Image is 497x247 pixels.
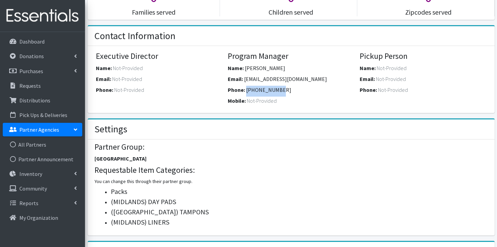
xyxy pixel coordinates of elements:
[3,152,82,166] a: Partner Announcement
[360,64,376,72] label: Name:
[228,97,246,105] label: Mobile:
[111,208,209,216] span: ([GEOGRAPHIC_DATA]) TAMPONS
[96,64,112,72] label: Name:
[360,75,375,83] label: Email:
[111,187,127,196] span: Packs
[246,86,291,93] span: [PHONE_NUMBER]
[19,53,44,60] p: Donations
[19,214,58,221] p: My Organization
[19,170,42,177] p: Inventory
[3,167,82,181] a: Inventory
[19,68,43,75] p: Purchases
[95,30,175,42] h2: Contact Information
[3,49,82,63] a: Donations
[247,97,277,104] span: Not-Provided
[378,86,408,93] span: Not-Provided
[114,86,144,93] span: Not-Provided
[95,178,487,185] p: You can change this through their partner group.
[244,76,327,82] span: [EMAIL_ADDRESS][DOMAIN_NAME]
[96,86,113,94] label: Phone:
[111,218,169,226] span: (MIDLANDS) LINERS
[19,185,47,192] p: Community
[360,51,486,61] h4: Pickup Person
[360,86,377,94] label: Phone:
[3,4,82,27] img: HumanEssentials
[376,76,406,82] span: Not-Provided
[228,86,245,94] label: Phone:
[3,79,82,93] a: Requests
[95,165,487,175] h4: Requestable Item Categories:
[3,196,82,210] a: Reports
[96,75,111,83] label: Email:
[3,138,82,151] a: All Partners
[95,123,127,135] h2: Settings
[377,65,407,71] span: Not-Provided
[3,35,82,48] a: Dashboard
[112,76,142,82] span: Not-Provided
[245,65,285,71] span: [PERSON_NAME]
[111,197,176,206] span: (MIDLANDS) DAY PADS
[19,200,38,207] p: Reports
[19,112,67,118] p: Pick Ups & Deliveries
[3,182,82,195] a: Community
[95,142,487,152] h4: Partner Group:
[3,108,82,122] a: Pick Ups & Deliveries
[228,75,243,83] label: Email:
[96,51,223,61] h4: Executive Director
[3,94,82,107] a: Distributions
[3,211,82,225] a: My Organization
[228,64,244,72] label: Name:
[19,82,41,89] p: Requests
[19,126,59,133] p: Partner Agencies
[19,97,50,104] p: Distributions
[88,8,220,16] h5: Families served
[362,8,494,16] h5: Zipcodes served
[3,123,82,136] a: Partner Agencies
[19,38,45,45] p: Dashboard
[113,65,143,71] span: Not-Provided
[95,154,147,163] label: [GEOGRAPHIC_DATA]
[225,8,357,16] h5: Children served
[3,64,82,78] a: Purchases
[228,51,355,61] h4: Program Manager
